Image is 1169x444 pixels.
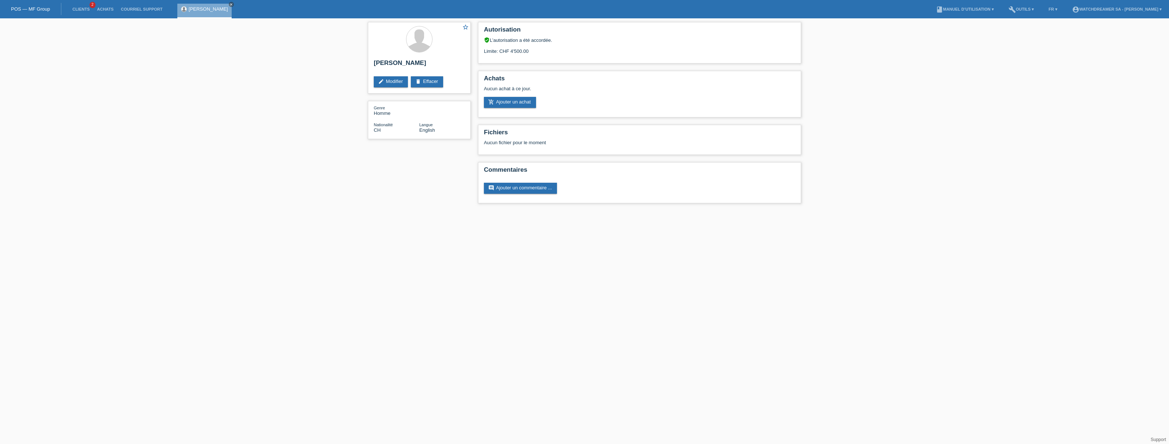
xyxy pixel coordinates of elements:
a: buildOutils ▾ [1005,7,1038,11]
h2: Autorisation [484,26,795,37]
span: Langue [419,123,433,127]
i: close [229,3,233,6]
h2: Commentaires [484,166,795,177]
i: delete [415,79,421,84]
a: bookManuel d’utilisation ▾ [932,7,998,11]
h2: Achats [484,75,795,86]
a: Support [1151,437,1166,442]
a: FR ▾ [1045,7,1061,11]
span: Nationalité [374,123,393,127]
span: English [419,127,435,133]
a: star_border [462,24,469,32]
a: account_circleWatchdreamer SA - [PERSON_NAME] ▾ [1068,7,1165,11]
a: add_shopping_cartAjouter un achat [484,97,536,108]
a: commentAjouter un commentaire ... [484,183,557,194]
div: Aucun fichier pour le moment [484,140,708,145]
a: [PERSON_NAME] [189,6,228,12]
i: comment [488,185,494,191]
i: star_border [462,24,469,30]
i: build [1009,6,1016,13]
span: Genre [374,106,385,110]
a: POS — MF Group [11,6,50,12]
i: add_shopping_cart [488,99,494,105]
a: Achats [93,7,117,11]
a: Courriel Support [117,7,166,11]
i: verified_user [484,37,490,43]
a: close [229,2,234,7]
h2: Fichiers [484,129,795,140]
a: deleteEffacer [411,76,443,87]
i: edit [378,79,384,84]
a: editModifier [374,76,408,87]
i: book [936,6,943,13]
i: account_circle [1072,6,1079,13]
a: Clients [69,7,93,11]
div: L’autorisation a été accordée. [484,37,795,43]
span: Suisse [374,127,381,133]
span: 2 [90,2,95,8]
div: Limite: CHF 4'500.00 [484,43,795,54]
div: Homme [374,105,419,116]
div: Aucun achat à ce jour. [484,86,795,97]
h2: [PERSON_NAME] [374,59,465,70]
